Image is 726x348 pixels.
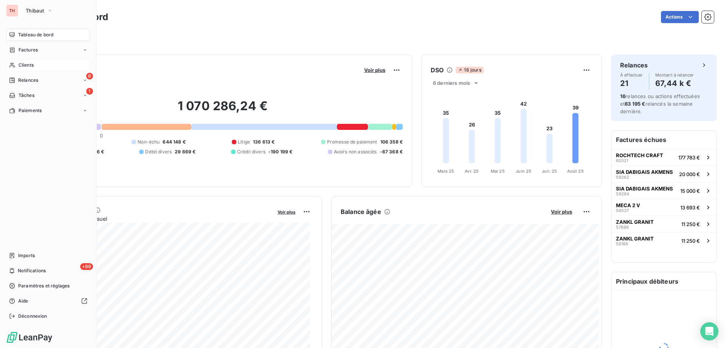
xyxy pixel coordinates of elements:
a: 1Tâches [6,89,90,101]
div: TH [6,5,18,17]
a: Imports [6,250,90,262]
span: Paiements [19,107,42,114]
span: 11 250 € [681,238,700,244]
span: Voir plus [551,209,572,215]
span: Montant à relancer [655,73,694,77]
button: ZANKL GRANIT5768611 250 € [611,215,717,232]
tspan: Juin 25 [516,169,531,174]
span: Relances [18,77,38,84]
span: Avoirs non associés [334,148,377,155]
span: 59262 [616,175,629,179]
a: 6Relances [6,74,90,86]
button: Voir plus [549,208,574,215]
h6: Principaux débiteurs [611,272,717,290]
span: Imports [18,252,35,259]
button: MECA 2 V5853713 693 € [611,199,717,215]
span: Débit divers [145,148,172,155]
div: Open Intercom Messenger [700,322,718,340]
span: Paramètres et réglages [18,282,70,289]
span: 16 [620,93,625,99]
span: 6 derniers mois [433,80,470,86]
span: 16 jours [456,67,483,73]
span: Factures [19,47,38,53]
span: Aide [18,298,28,304]
span: -67 368 € [380,148,403,155]
span: Litige [238,139,250,145]
span: Promesse de paiement [327,139,377,145]
span: Voir plus [278,209,295,215]
button: Actions [661,11,699,23]
span: 13 693 € [680,204,700,211]
span: 11 250 € [681,221,700,227]
tspan: Juil. 25 [542,169,557,174]
span: Chiffre d'affaires mensuel [43,215,272,223]
h2: 1 070 286,24 € [43,98,403,121]
span: Voir plus [364,67,385,73]
span: 1 [86,88,93,95]
a: Tableau de bord [6,29,90,41]
span: 106 358 € [380,139,403,145]
span: -190 199 € [268,148,293,155]
span: 59264 [616,192,629,196]
a: Factures [6,44,90,56]
button: Voir plus [362,67,388,73]
span: SIA DABIGAIS AKMENS [616,186,673,192]
tspan: Mai 25 [491,169,505,174]
span: 60321 [616,158,628,163]
span: Clients [19,62,34,69]
span: Crédit divers [237,148,265,155]
span: Tableau de bord [18,31,53,38]
a: Paramètres et réglages [6,280,90,292]
span: ROCHTECH CRAFT [616,152,663,158]
h6: Relances [620,61,648,70]
span: 6 [86,73,93,80]
img: Logo LeanPay [6,331,53,343]
tspan: Avr. 25 [465,169,479,174]
span: ZANKL GRANIT [616,236,654,242]
span: 20 000 € [679,171,700,177]
button: ZANKL GRANIT5818811 250 € [611,232,717,249]
h4: 21 [620,77,643,89]
a: Aide [6,295,90,307]
a: Clients [6,59,90,71]
span: 58537 [616,208,629,213]
span: À effectuer [620,73,643,77]
h6: Balance âgée [341,207,381,216]
h4: 67,44 k € [655,77,694,89]
button: ROCHTECH CRAFT60321177 783 € [611,149,717,165]
span: 0 [100,133,103,139]
span: MECA 2 V [616,202,640,208]
span: relances ou actions effectuées et relancés la semaine dernière. [620,93,700,114]
span: Tâches [19,92,34,99]
span: SIA DABIGAIS AKMENS [616,169,673,175]
span: 136 613 € [253,139,275,145]
a: Paiements [6,105,90,117]
button: SIA DABIGAIS AKMENS5926415 000 € [611,182,717,199]
span: Notifications [18,267,46,274]
span: 57686 [616,225,629,229]
h6: Factures échues [611,131,717,149]
tspan: Août 25 [567,169,584,174]
span: 29 669 € [175,148,195,155]
tspan: Mars 25 [437,169,454,174]
span: 15 000 € [680,188,700,194]
span: Thibaut [26,8,44,14]
button: Voir plus [275,208,298,215]
button: SIA DABIGAIS AKMENS5926220 000 € [611,165,717,182]
span: Déconnexion [18,313,47,320]
span: 83 195 € [625,101,645,107]
span: 644 148 € [163,139,185,145]
span: Non-échu [138,139,160,145]
h6: DSO [431,66,444,75]
span: +99 [80,263,93,270]
span: ZANKL GRANIT [616,219,654,225]
span: 177 783 € [678,154,700,161]
span: 58188 [616,242,628,246]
